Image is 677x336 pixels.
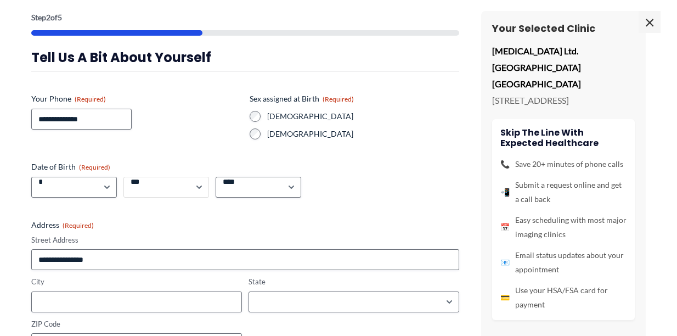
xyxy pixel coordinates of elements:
[500,178,627,206] li: Submit a request online and get a call back
[46,13,50,22] span: 2
[250,93,354,104] legend: Sex assigned at Birth
[492,43,635,92] p: [MEDICAL_DATA] Ltd. [GEOGRAPHIC_DATA] [GEOGRAPHIC_DATA]
[58,13,62,22] span: 5
[31,49,459,66] h3: Tell us a bit about yourself
[75,95,106,103] span: (Required)
[31,161,110,172] legend: Date of Birth
[500,185,510,199] span: 📲
[639,11,661,33] span: ×
[500,248,627,277] li: Email status updates about your appointment
[492,22,635,35] h3: Your Selected Clinic
[500,157,510,171] span: 📞
[500,220,510,234] span: 📅
[323,95,354,103] span: (Required)
[267,128,459,139] label: [DEMOGRAPHIC_DATA]
[31,220,94,231] legend: Address
[500,283,627,312] li: Use your HSA/FSA card for payment
[31,319,242,329] label: ZIP Code
[31,235,459,245] label: Street Address
[31,93,241,104] label: Your Phone
[249,277,459,287] label: State
[500,290,510,305] span: 💳
[79,163,110,171] span: (Required)
[31,14,459,21] p: Step of
[267,111,459,122] label: [DEMOGRAPHIC_DATA]
[492,92,635,109] p: [STREET_ADDRESS]
[500,157,627,171] li: Save 20+ minutes of phone calls
[500,255,510,270] span: 📧
[500,127,627,148] h4: Skip the line with Expected Healthcare
[500,213,627,242] li: Easy scheduling with most major imaging clinics
[63,221,94,229] span: (Required)
[31,277,242,287] label: City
